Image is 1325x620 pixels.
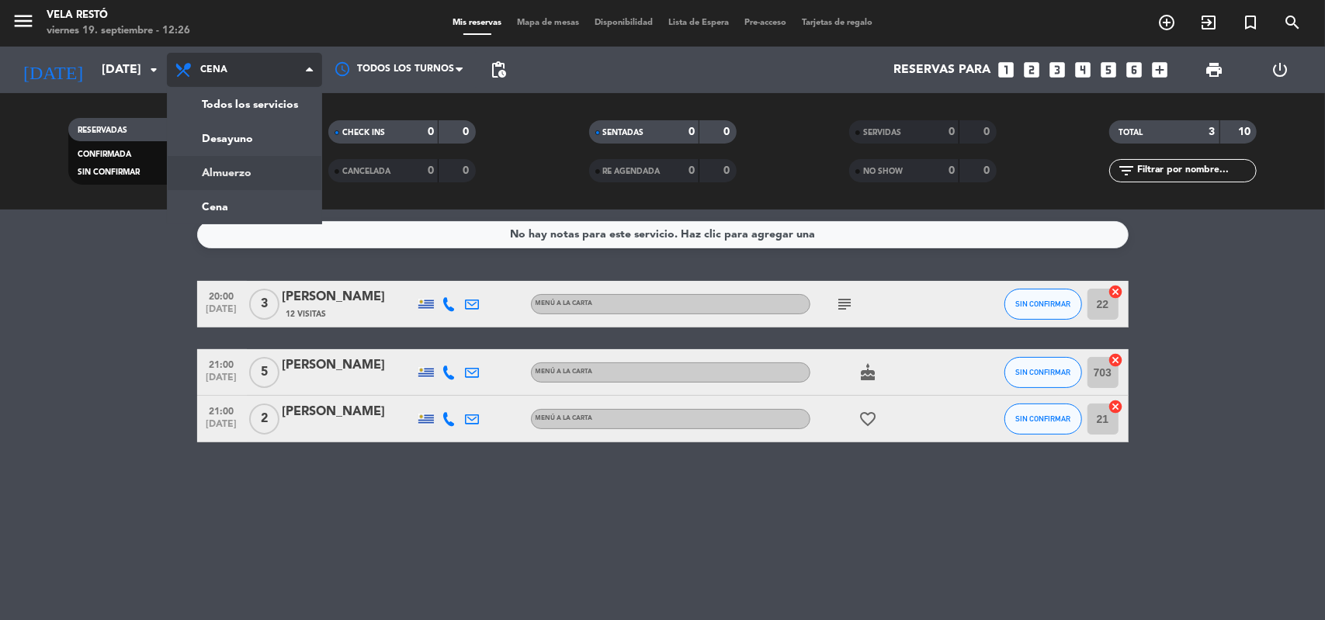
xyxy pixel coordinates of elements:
[249,357,279,388] span: 5
[1004,289,1082,320] button: SIN CONFIRMAR
[1205,61,1223,79] span: print
[536,300,593,307] span: Menú a la carta
[949,165,955,176] strong: 0
[12,9,35,38] button: menu
[203,286,241,304] span: 20:00
[203,355,241,372] span: 21:00
[603,168,661,175] span: RE AGENDADA
[997,60,1017,80] i: looks_one
[587,19,661,27] span: Disponibilidad
[286,308,327,320] span: 12 Visitas
[859,363,878,382] i: cake
[1015,368,1070,376] span: SIN CONFIRMAR
[510,226,815,244] div: No hay notas para este servicio. Haz clic para agregar una
[1157,13,1176,32] i: add_circle_outline
[983,126,993,137] strong: 0
[1004,404,1082,435] button: SIN CONFIRMAR
[1004,357,1082,388] button: SIN CONFIRMAR
[342,168,390,175] span: CANCELADA
[463,126,473,137] strong: 0
[689,165,695,176] strong: 0
[1271,61,1289,79] i: power_settings_new
[689,126,695,137] strong: 0
[200,64,227,75] span: Cena
[283,355,414,376] div: [PERSON_NAME]
[203,304,241,322] span: [DATE]
[1108,284,1124,300] i: cancel
[983,165,993,176] strong: 0
[78,168,140,176] span: SIN CONFIRMAR
[1283,13,1302,32] i: search
[342,129,385,137] span: CHECK INS
[661,19,737,27] span: Lista de Espera
[1108,352,1124,368] i: cancel
[863,129,901,137] span: SERVIDAS
[12,9,35,33] i: menu
[428,126,434,137] strong: 0
[249,404,279,435] span: 2
[894,63,991,78] span: Reservas para
[445,19,509,27] span: Mis reservas
[509,19,587,27] span: Mapa de mesas
[1048,60,1068,80] i: looks_3
[794,19,880,27] span: Tarjetas de regalo
[1015,414,1070,423] span: SIN CONFIRMAR
[723,126,733,137] strong: 0
[1099,60,1119,80] i: looks_5
[1238,126,1254,137] strong: 10
[203,401,241,419] span: 21:00
[47,8,190,23] div: Vela Restó
[836,295,855,313] i: subject
[12,53,94,87] i: [DATE]
[1108,399,1124,414] i: cancel
[1209,126,1216,137] strong: 3
[463,165,473,176] strong: 0
[203,372,241,390] span: [DATE]
[859,410,878,428] i: favorite_border
[737,19,794,27] span: Pre-acceso
[1199,13,1218,32] i: exit_to_app
[1022,60,1042,80] i: looks_two
[1247,47,1313,93] div: LOG OUT
[283,287,414,307] div: [PERSON_NAME]
[603,129,644,137] span: SENTADAS
[168,122,321,156] a: Desayuno
[78,151,131,158] span: CONFIRMADA
[723,165,733,176] strong: 0
[1119,129,1143,137] span: TOTAL
[47,23,190,39] div: viernes 19. septiembre - 12:26
[949,126,955,137] strong: 0
[428,165,434,176] strong: 0
[536,369,593,375] span: Menú a la carta
[144,61,163,79] i: arrow_drop_down
[1015,300,1070,308] span: SIN CONFIRMAR
[168,190,321,224] a: Cena
[168,156,321,190] a: Almuerzo
[1241,13,1260,32] i: turned_in_not
[78,126,127,134] span: RESERVADAS
[1136,162,1256,179] input: Filtrar por nombre...
[863,168,903,175] span: NO SHOW
[203,419,241,437] span: [DATE]
[1150,60,1171,80] i: add_box
[1074,60,1094,80] i: looks_4
[1125,60,1145,80] i: looks_6
[168,88,321,122] a: Todos los servicios
[536,415,593,421] span: Menú a la carta
[283,402,414,422] div: [PERSON_NAME]
[249,289,279,320] span: 3
[489,61,508,79] span: pending_actions
[1117,161,1136,180] i: filter_list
